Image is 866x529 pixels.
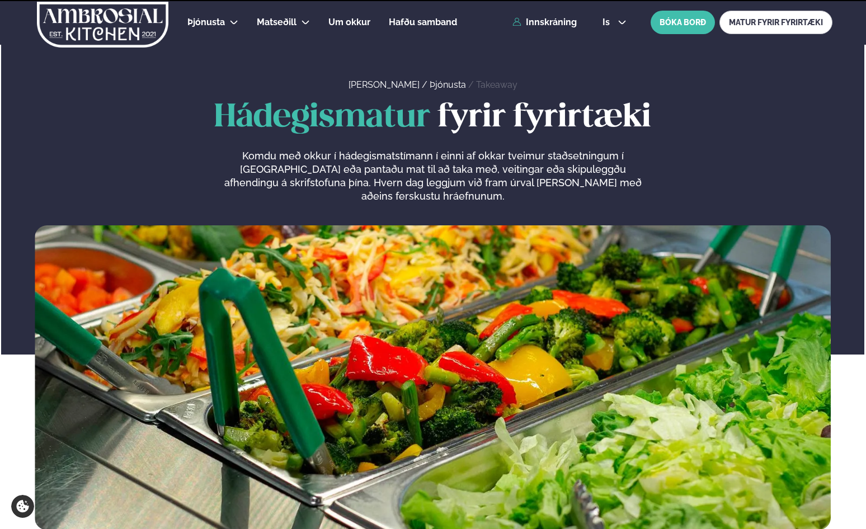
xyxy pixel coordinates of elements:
span: Hádegismatur [214,102,430,133]
p: Komdu með okkur í hádegismatstímann í einni af okkar tveimur staðsetningum í [GEOGRAPHIC_DATA] eð... [222,149,644,203]
span: / [422,79,430,90]
span: is [603,18,613,27]
a: Cookie settings [11,495,34,518]
a: Þjónusta [187,16,225,29]
a: Takeaway [476,79,517,90]
a: [PERSON_NAME] [349,79,420,90]
a: Matseðill [257,16,296,29]
h1: fyrir fyrirtæki [35,100,831,136]
a: Innskráning [512,17,577,27]
img: logo [36,2,170,48]
button: BÓKA BORÐ [651,11,715,34]
a: Um okkur [328,16,370,29]
span: Matseðill [257,17,296,27]
span: / [468,79,476,90]
a: Hafðu samband [389,16,457,29]
span: Þjónusta [187,17,225,27]
span: Hafðu samband [389,17,457,27]
a: MATUR FYRIR FYRIRTÆKI [719,11,832,34]
span: Um okkur [328,17,370,27]
button: is [594,18,636,27]
a: Þjónusta [430,79,466,90]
